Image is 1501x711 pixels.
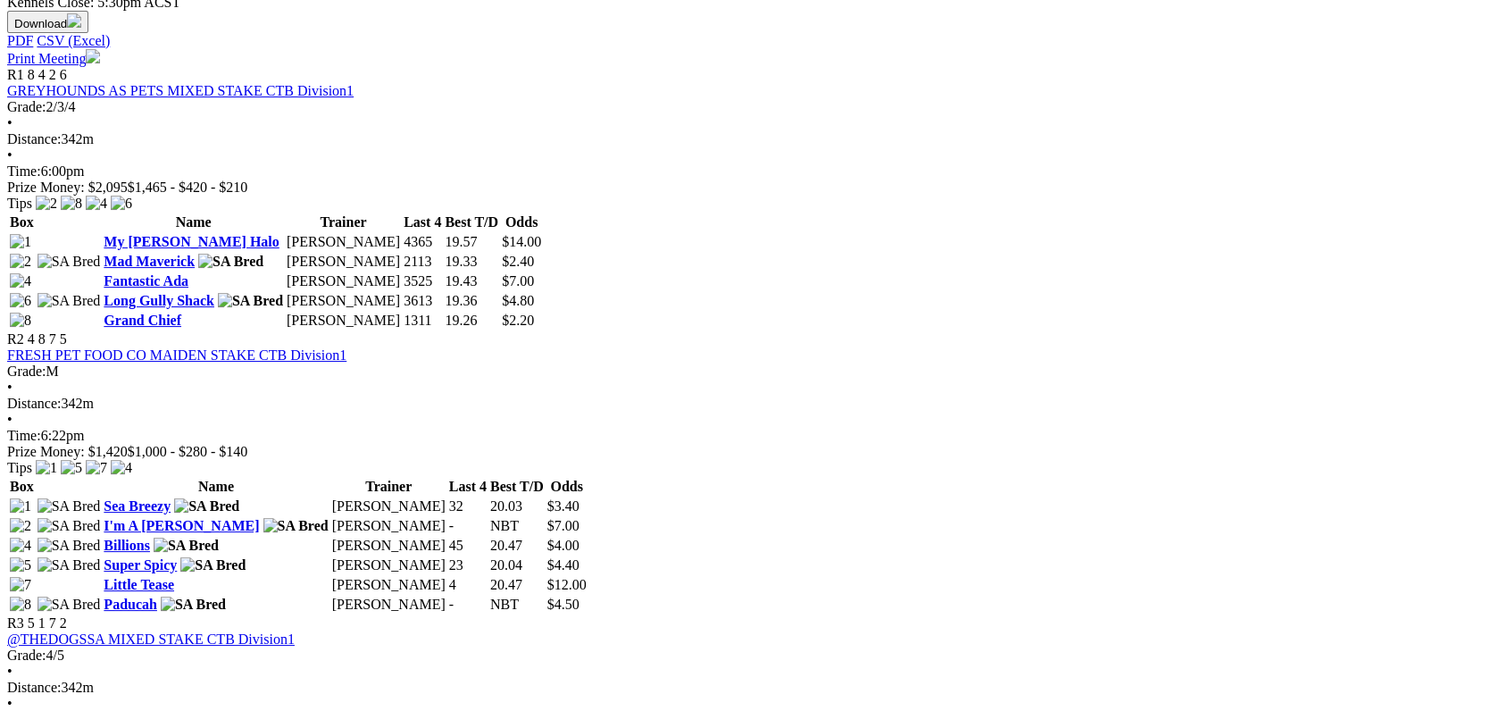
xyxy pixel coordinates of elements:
td: [PERSON_NAME] [286,292,401,310]
span: Tips [7,460,32,475]
img: SA Bred [154,538,219,554]
span: R1 [7,67,24,82]
img: download.svg [67,13,81,28]
img: 6 [10,293,31,309]
div: 2/3/4 [7,99,1494,115]
th: Last 4 [403,213,442,231]
span: Time: [7,163,41,179]
td: 4 [448,576,488,594]
td: 19.43 [444,272,499,290]
img: 4 [111,460,132,476]
a: FRESH PET FOOD CO MAIDEN STAKE CTB Division1 [7,347,346,363]
span: 5 1 7 2 [28,615,67,631]
span: $12.00 [547,577,587,592]
span: $7.00 [547,518,580,533]
img: 6 [111,196,132,212]
a: Sea Breezy [104,498,171,514]
a: Super Spicy [104,557,177,573]
span: • [7,115,13,130]
img: 4 [86,196,107,212]
img: printer.svg [86,49,100,63]
span: Grade: [7,648,46,663]
td: [PERSON_NAME] [286,272,401,290]
th: Trainer [286,213,401,231]
span: • [7,696,13,711]
td: 4365 [403,233,442,251]
td: 19.36 [444,292,499,310]
span: 8 4 2 6 [28,67,67,82]
span: • [7,412,13,427]
div: 342m [7,680,1494,696]
img: 2 [10,254,31,270]
span: $4.40 [547,557,580,573]
img: 8 [10,313,31,329]
td: [PERSON_NAME] [331,498,446,515]
td: 23 [448,556,488,574]
td: 45 [448,537,488,555]
a: Fantastic Ada [104,273,188,289]
th: Last 4 [448,478,488,496]
span: $2.40 [502,254,534,269]
span: R2 [7,331,24,347]
a: I'm A [PERSON_NAME] [104,518,259,533]
img: 5 [10,557,31,573]
a: GREYHOUNDS AS PETS MIXED STAKE CTB Division1 [7,83,354,98]
span: Grade: [7,99,46,114]
td: [PERSON_NAME] [331,537,446,555]
img: 2 [36,196,57,212]
td: NBT [489,596,545,614]
span: $1,465 - $420 - $210 [128,180,248,195]
div: Download [7,33,1494,49]
span: 4 8 7 5 [28,331,67,347]
span: Distance: [7,680,61,695]
span: $4.50 [547,597,580,612]
td: 20.47 [489,576,545,594]
img: SA Bred [38,254,101,270]
td: 32 [448,498,488,515]
img: 4 [10,273,31,289]
div: 6:00pm [7,163,1494,180]
span: Tips [7,196,32,211]
span: Box [10,214,34,230]
img: SA Bred [38,557,101,573]
div: Prize Money: $2,095 [7,180,1494,196]
img: SA Bred [38,293,101,309]
img: SA Bred [218,293,283,309]
a: Print Meeting [7,51,100,66]
img: SA Bred [263,518,329,534]
td: NBT [489,517,545,535]
a: CSV (Excel) [37,33,110,48]
a: PDF [7,33,33,48]
img: 1 [10,498,31,514]
img: SA Bred [38,538,101,554]
span: R3 [7,615,24,631]
button: Download [7,11,88,33]
img: SA Bred [174,498,239,514]
td: 20.04 [489,556,545,574]
img: SA Bred [161,597,226,613]
th: Odds [501,213,542,231]
td: 20.03 [489,498,545,515]
td: 20.47 [489,537,545,555]
td: 19.26 [444,312,499,330]
td: [PERSON_NAME] [331,517,446,535]
span: • [7,664,13,679]
td: [PERSON_NAME] [286,312,401,330]
td: - [448,517,488,535]
img: SA Bred [38,498,101,514]
td: 1311 [403,312,442,330]
img: SA Bred [198,254,263,270]
img: SA Bred [180,557,246,573]
span: Box [10,479,34,494]
span: $1,000 - $280 - $140 [128,444,248,459]
td: - [448,596,488,614]
span: $4.00 [547,538,580,553]
span: $4.80 [502,293,534,308]
img: 1 [10,234,31,250]
td: 2113 [403,253,442,271]
td: 3525 [403,272,442,290]
a: Mad Maverick [104,254,195,269]
div: M [7,364,1494,380]
span: $14.00 [502,234,541,249]
div: 6:22pm [7,428,1494,444]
